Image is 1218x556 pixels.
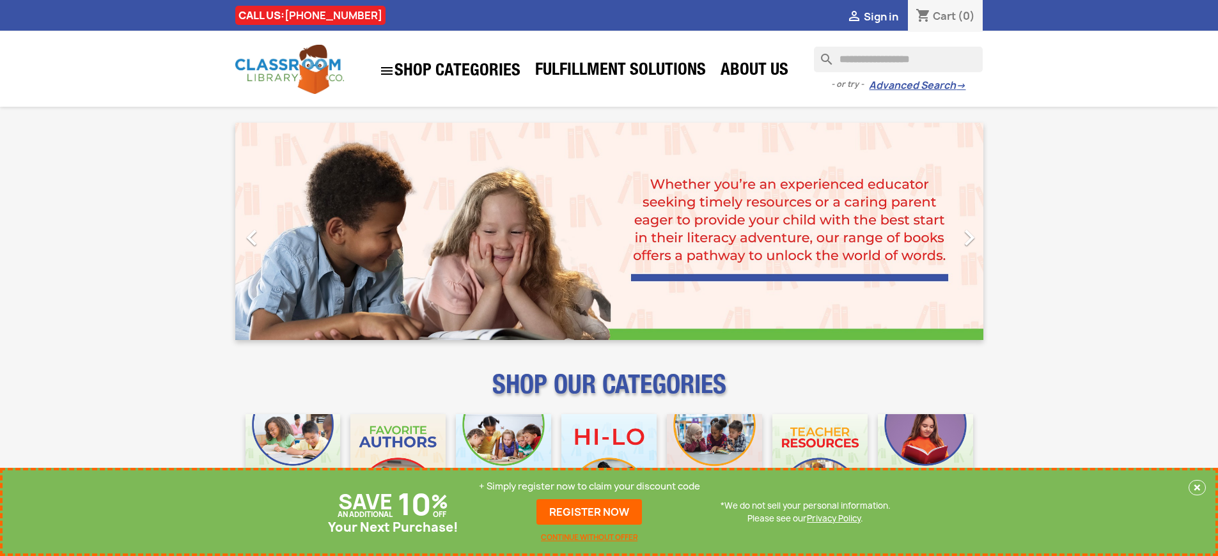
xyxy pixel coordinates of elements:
p: SHOP OUR CATEGORIES [235,381,983,404]
img: CLC_HiLo_Mobile.jpg [561,414,657,509]
ul: Carousel container [235,123,983,340]
div: CALL US: [235,6,386,25]
a: Next [871,123,983,340]
a: SHOP CATEGORIES [373,57,527,85]
a:  Sign in [847,10,898,24]
a: [PHONE_NUMBER] [285,8,382,22]
i:  [847,10,862,25]
i:  [379,63,394,79]
span: → [956,79,965,92]
i: search [814,47,829,62]
img: CLC_Dyslexia_Mobile.jpg [878,414,973,509]
img: CLC_Phonics_And_Decodables_Mobile.jpg [456,414,551,509]
img: CLC_Fiction_Nonfiction_Mobile.jpg [667,414,762,509]
i:  [953,222,985,254]
i:  [236,222,268,254]
img: CLC_Bulk_Mobile.jpg [246,414,341,509]
i: shopping_cart [916,9,931,24]
a: Fulfillment Solutions [529,59,712,84]
input: Search [814,47,983,72]
img: CLC_Teacher_Resources_Mobile.jpg [772,414,868,509]
a: Advanced Search→ [869,79,965,92]
span: Cart [933,9,956,23]
img: Classroom Library Company [235,45,344,94]
a: Previous [235,123,348,340]
a: About Us [714,59,795,84]
span: Sign in [864,10,898,24]
span: - or try - [831,78,869,91]
img: CLC_Favorite_Authors_Mobile.jpg [350,414,446,509]
span: (0) [958,9,975,23]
